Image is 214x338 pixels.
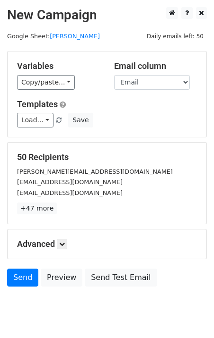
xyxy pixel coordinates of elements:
small: [EMAIL_ADDRESS][DOMAIN_NAME] [17,189,123,196]
span: Daily emails left: 50 [143,31,207,42]
a: Load... [17,113,53,127]
h5: Variables [17,61,100,71]
a: Send Test Email [85,269,157,287]
iframe: Chat Widget [167,293,214,338]
button: Save [68,113,93,127]
h5: Email column [114,61,197,71]
h2: New Campaign [7,7,207,23]
a: Copy/paste... [17,75,75,90]
a: Preview [41,269,82,287]
a: Daily emails left: 50 [143,33,207,40]
a: Send [7,269,38,287]
small: [EMAIL_ADDRESS][DOMAIN_NAME] [17,178,123,186]
a: Templates [17,99,58,109]
a: [PERSON_NAME] [50,33,100,40]
a: +47 more [17,203,57,214]
small: Google Sheet: [7,33,100,40]
h5: 50 Recipients [17,152,197,162]
h5: Advanced [17,239,197,249]
small: [PERSON_NAME][EMAIL_ADDRESS][DOMAIN_NAME] [17,168,173,175]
